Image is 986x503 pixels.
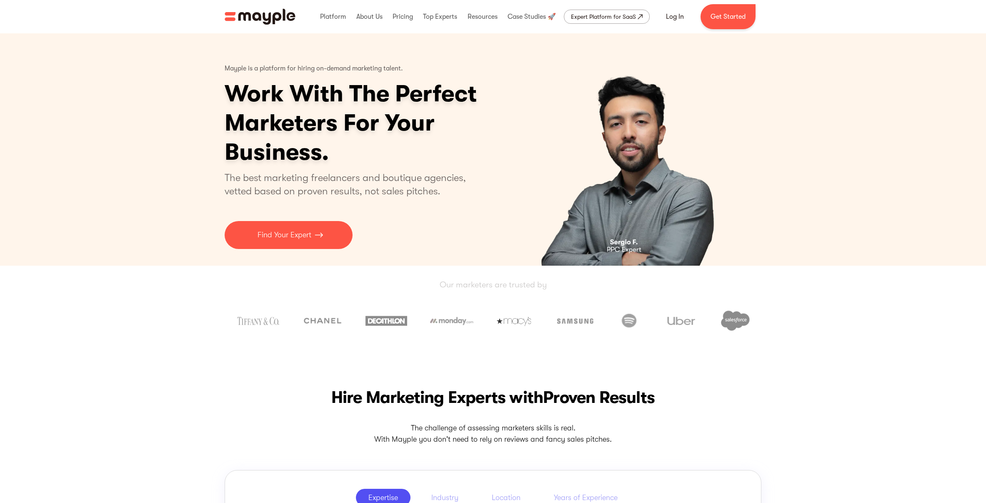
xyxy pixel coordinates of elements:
h1: Work With The Perfect Marketers For Your Business. [225,79,541,167]
div: Platform [318,3,348,30]
div: carousel [501,33,761,266]
a: Get Started [701,4,756,29]
a: home [225,9,295,25]
div: Expertise [368,493,398,503]
div: Years of Experience [554,493,618,503]
div: Resources [465,3,500,30]
div: Industry [431,493,458,503]
div: Location [492,493,521,503]
div: 1 of 4 [501,33,761,266]
a: Log In [656,7,694,27]
p: Mayple is a platform for hiring on-demand marketing talent. [225,58,403,79]
div: Expert Platform for SaaS [571,12,636,22]
div: About Us [354,3,385,30]
div: Top Experts [421,3,459,30]
span: Proven Results [543,388,655,407]
a: Expert Platform for SaaS [564,10,650,24]
div: Pricing [390,3,415,30]
p: Find Your Expert [258,229,311,241]
a: Find Your Expert [225,221,353,249]
p: The best marketing freelancers and boutique agencies, vetted based on proven results, not sales p... [225,171,476,198]
img: Mayple logo [225,9,295,25]
h2: Hire Marketing Experts with [225,386,761,409]
p: The challenge of assessing marketers skills is real. With Mayple you don't need to rely on review... [225,423,761,445]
